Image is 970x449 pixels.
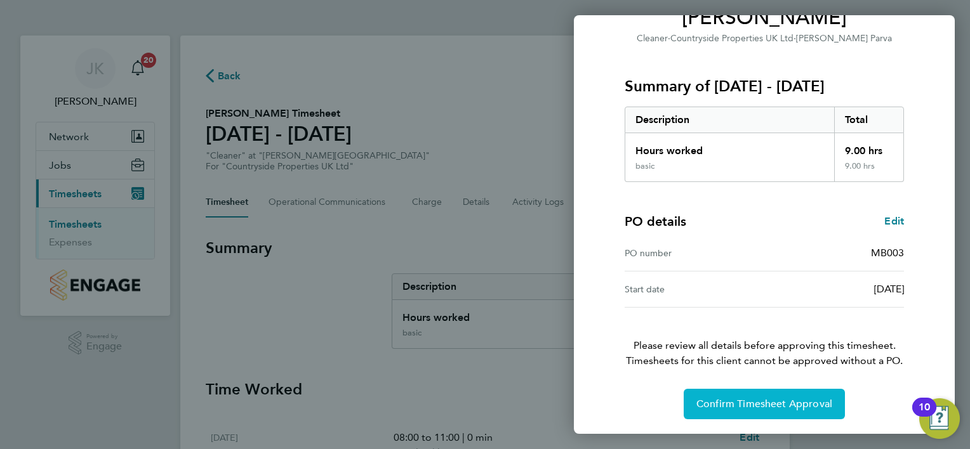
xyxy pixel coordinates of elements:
span: MB003 [871,247,904,259]
span: · [794,33,796,44]
p: Please review all details before approving this timesheet. [609,308,919,368]
button: Confirm Timesheet Approval [684,389,845,419]
div: 10 [919,407,930,424]
div: basic [635,161,654,171]
div: [DATE] [764,282,904,297]
h3: Summary of [DATE] - [DATE] [625,76,904,96]
span: · [668,33,670,44]
span: Cleaner [637,33,668,44]
button: Open Resource Center, 10 new notifications [919,398,960,439]
div: Hours worked [625,133,834,161]
div: 9.00 hrs [834,133,904,161]
span: [PERSON_NAME] Parva [796,33,892,44]
div: Total [834,107,904,133]
span: Edit [884,215,904,227]
a: Edit [884,214,904,229]
div: PO number [625,245,764,261]
span: [PERSON_NAME] [625,5,904,30]
div: 9.00 hrs [834,161,904,181]
span: Confirm Timesheet Approval [696,398,832,410]
div: Summary of 29 Sep - 05 Oct 2025 [625,107,904,182]
div: Description [625,107,834,133]
span: Timesheets for this client cannot be approved without a PO. [609,353,919,368]
h4: PO details [625,212,686,230]
span: Countryside Properties UK Ltd [670,33,794,44]
div: Start date [625,282,764,297]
